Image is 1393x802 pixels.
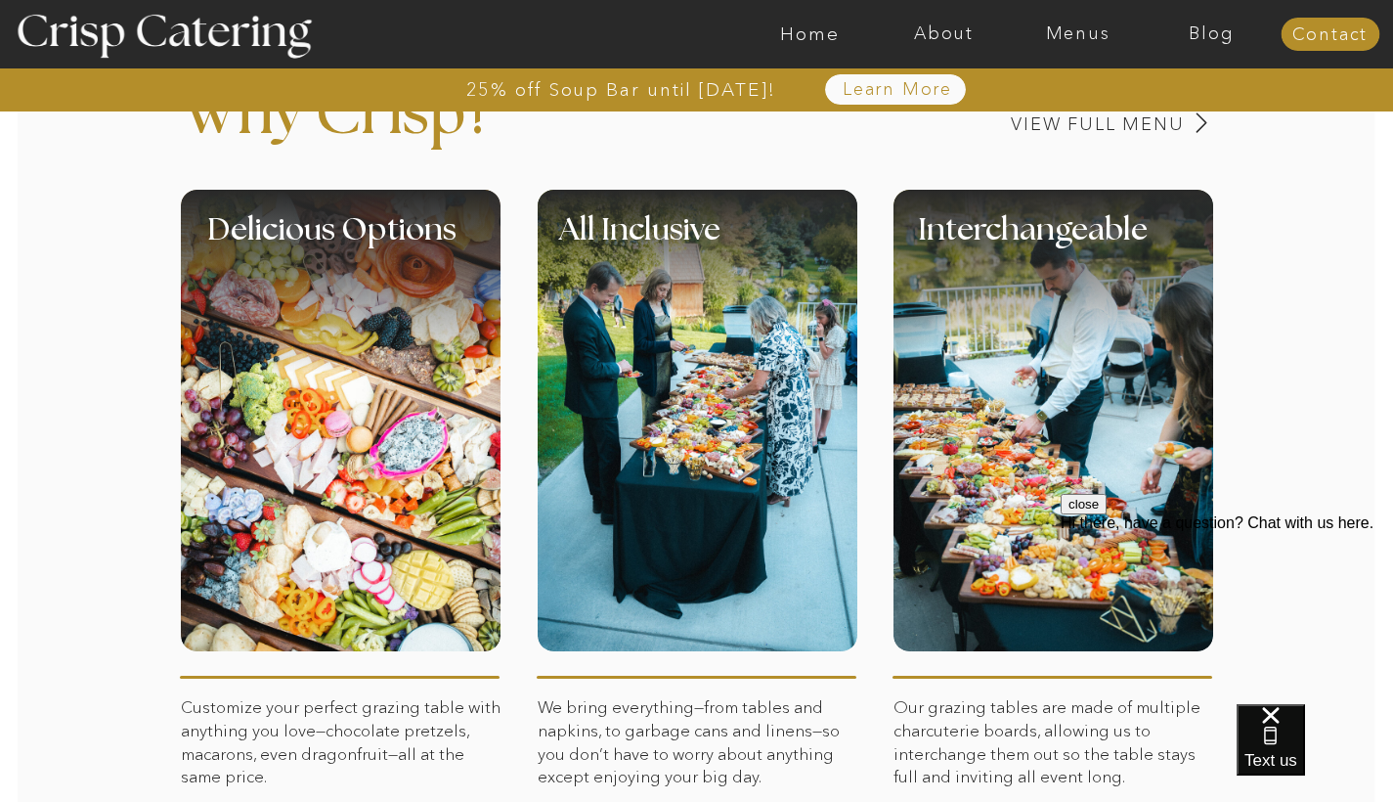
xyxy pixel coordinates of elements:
[1011,24,1145,44] a: Menus
[918,214,1279,272] h1: Interchangeable
[875,115,1185,134] a: View Full Menu
[1281,25,1379,45] a: Contact
[877,24,1011,44] a: About
[207,214,558,272] h1: Delicious Options
[798,80,998,100] a: Learn More
[1061,494,1393,729] iframe: podium webchat widget prompt
[1237,704,1393,802] iframe: podium webchat widget bubble
[1145,24,1279,44] a: Blog
[743,24,877,44] a: Home
[181,84,707,174] p: Why Crisp?
[396,80,847,100] a: 25% off Soup Bar until [DATE]!
[559,214,978,272] h1: All Inclusive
